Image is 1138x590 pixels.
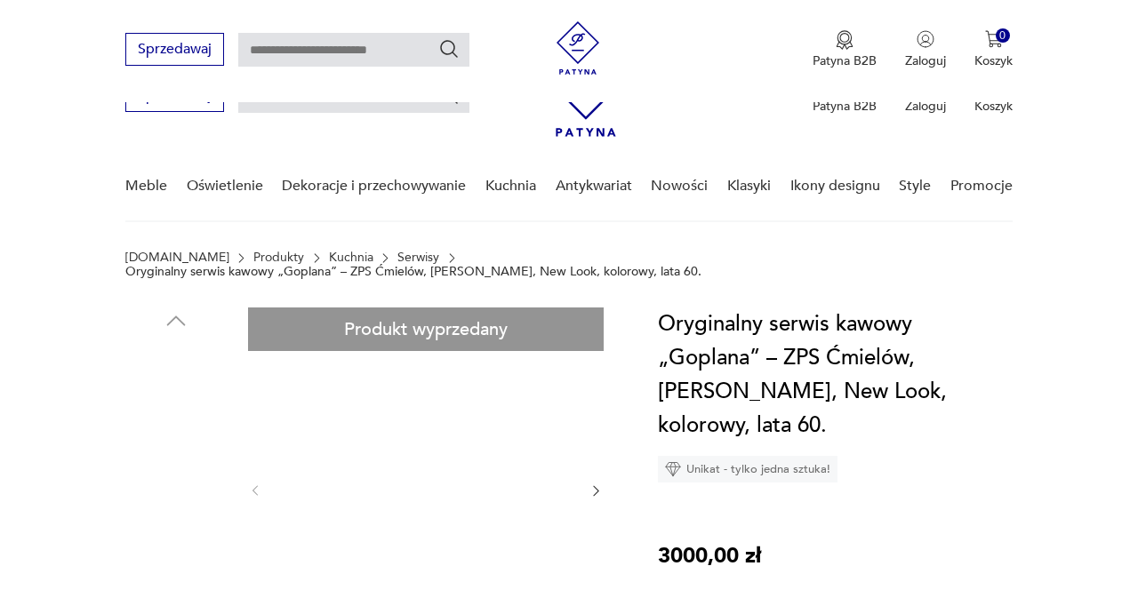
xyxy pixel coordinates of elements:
img: Zdjęcie produktu Oryginalny serwis kawowy „Goplana” – ZPS Ćmielów, Wincenty Potacki, New Look, ko... [125,343,227,444]
a: Sprzedawaj [125,91,224,103]
a: Produkty [253,251,304,265]
div: Unikat - tylko jedna sztuka! [658,456,837,482]
button: 0Koszyk [974,30,1013,69]
a: Oświetlenie [187,152,263,220]
a: Ikony designu [790,152,880,220]
p: 3000,00 zł [658,539,761,573]
p: Patyna B2B [813,52,877,69]
button: Szukaj [438,38,460,60]
a: Ikona medaluPatyna B2B [813,30,877,69]
p: Koszyk [974,52,1013,69]
a: Style [899,152,931,220]
h1: Oryginalny serwis kawowy „Goplana” – ZPS Ćmielów, [PERSON_NAME], New Look, kolorowy, lata 60. [658,307,1013,442]
a: Serwisy [397,251,439,265]
a: Antykwariat [556,152,632,220]
a: Nowości [651,152,708,220]
a: Promocje [950,152,1013,220]
div: 0 [996,28,1011,44]
a: Meble [125,152,167,220]
a: [DOMAIN_NAME] [125,251,229,265]
p: Koszyk [974,98,1013,115]
p: Patyna B2B [813,98,877,115]
div: Produkt wyprzedany [248,307,604,351]
a: Kuchnia [485,152,536,220]
p: Oryginalny serwis kawowy „Goplana” – ZPS Ćmielów, [PERSON_NAME], New Look, kolorowy, lata 60. [125,265,701,279]
a: Dekoracje i przechowywanie [282,152,466,220]
img: Ikona diamentu [665,461,681,477]
p: Zaloguj [905,52,946,69]
img: Ikona medalu [836,30,853,50]
img: Patyna - sklep z meblami i dekoracjami vintage [551,21,605,75]
p: Zaloguj [905,98,946,115]
button: Patyna B2B [813,30,877,69]
a: Kuchnia [329,251,373,265]
img: Zdjęcie produktu Oryginalny serwis kawowy „Goplana” – ZPS Ćmielów, Wincenty Potacki, New Look, ko... [125,457,227,558]
a: Klasyki [727,152,771,220]
button: Zaloguj [905,30,946,69]
a: Sprzedawaj [125,44,224,57]
img: Ikona koszyka [985,30,1003,48]
img: Ikonka użytkownika [917,30,934,48]
button: Sprzedawaj [125,33,224,66]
